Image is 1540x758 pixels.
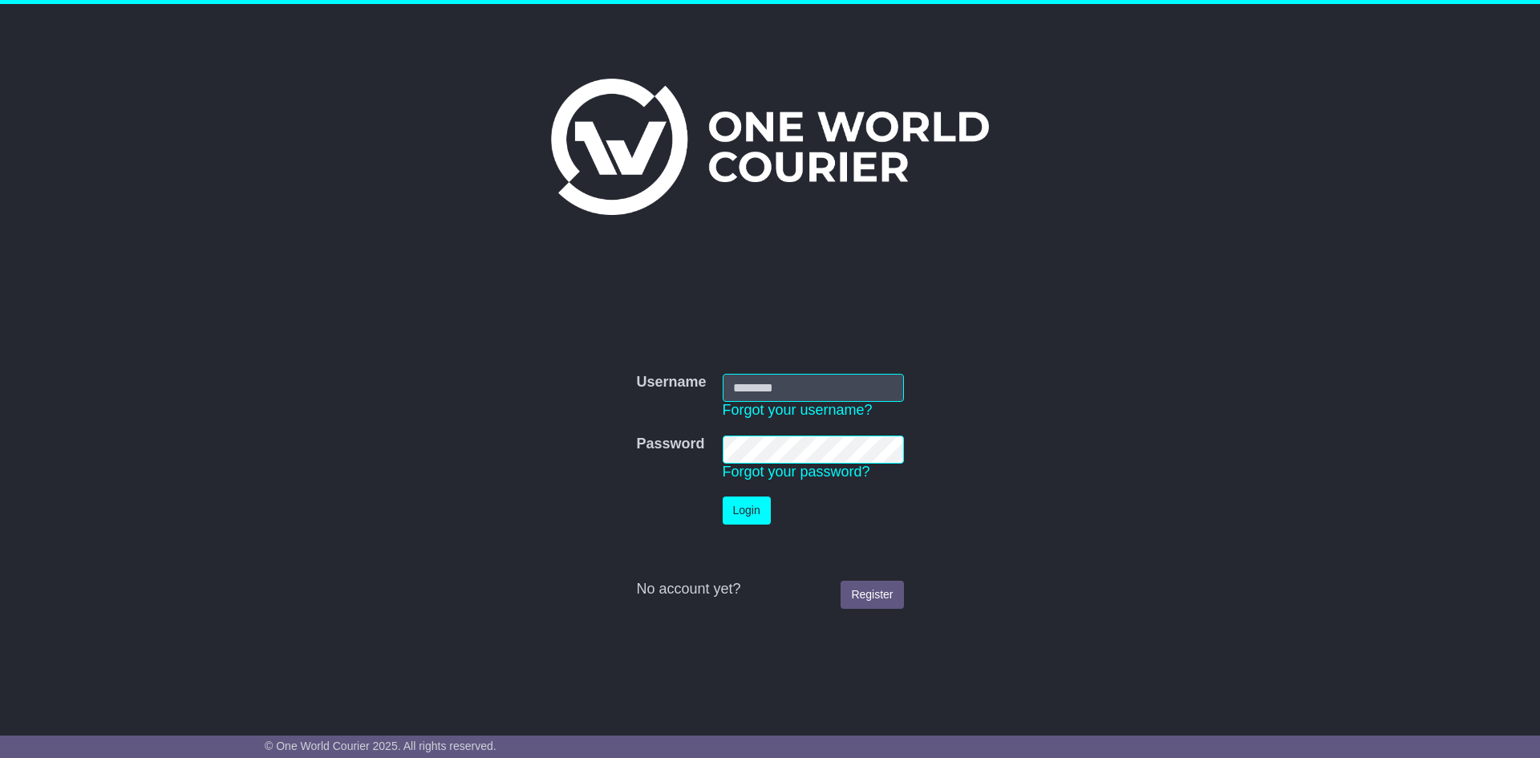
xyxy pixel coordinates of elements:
label: Username [636,374,706,391]
a: Register [841,581,903,609]
div: No account yet? [636,581,903,598]
a: Forgot your password? [723,464,870,480]
label: Password [636,436,704,453]
button: Login [723,497,771,525]
a: Forgot your username? [723,402,873,418]
span: © One World Courier 2025. All rights reserved. [265,740,496,752]
img: One World [551,79,989,215]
